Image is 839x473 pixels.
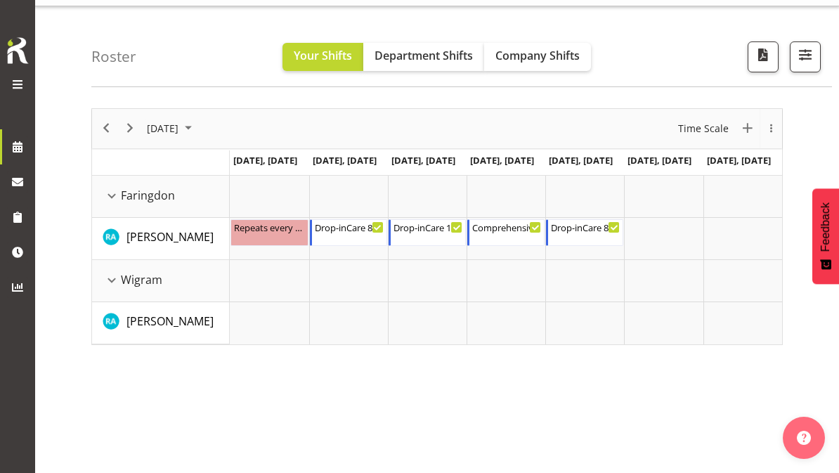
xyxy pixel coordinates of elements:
td: Wigram resource [92,260,230,302]
td: Rachna Anderson resource [92,218,230,260]
span: [DATE], [DATE] [627,154,691,167]
span: [DATE], [DATE] [549,154,613,167]
a: [PERSON_NAME] [126,228,214,245]
button: Feedback - Show survey [812,188,839,284]
span: [DATE] [145,119,180,137]
span: [DATE], [DATE] [313,154,377,167]
div: Drop-inCare 10-6 [394,220,462,234]
h4: Roster [91,48,136,65]
div: next period [118,109,142,148]
div: Rachna Anderson"s event - Repeats every monday - Rachna Anderson Begin From Monday, September 29,... [230,219,308,246]
button: Previous [97,119,116,137]
button: Time Scale [676,119,731,137]
span: [DATE], [DATE] [233,154,297,167]
div: Rachna Anderson"s event - Drop-inCare 8-4 Begin From Friday, October 3, 2025 at 8:00:00 AM GMT+13... [546,219,623,246]
span: [DATE], [DATE] [707,154,771,167]
span: Your Shifts [294,48,352,63]
span: [DATE], [DATE] [470,154,534,167]
div: Timeline Week of October 2, 2025 [91,108,783,345]
span: [PERSON_NAME] [126,313,214,329]
div: previous period [94,109,118,148]
span: [DATE], [DATE] [391,154,455,167]
div: Rachna Anderson"s event - Drop-inCare 8-4 Begin From Tuesday, September 30, 2025 at 8:00:00 AM GM... [310,219,387,246]
span: Faringdon [121,187,175,204]
div: Drop-inCare 8-4 [551,220,620,234]
button: Download a PDF of the roster according to the set date range. [748,41,779,72]
a: [PERSON_NAME] [126,313,214,330]
button: Company Shifts [484,43,591,71]
div: Rachna Anderson"s event - Drop-inCare 10-6 Begin From Wednesday, October 1, 2025 at 10:00:00 AM G... [389,219,466,246]
span: Department Shifts [375,48,473,63]
img: Rosterit icon logo [4,35,32,66]
td: Faringdon resource [92,176,230,218]
button: August 2025 [145,119,198,137]
button: Next [121,119,140,137]
div: October 2025 [142,109,200,148]
button: Department Shifts [363,43,484,71]
table: Timeline Week of October 2, 2025 [230,176,782,344]
button: New Event [739,119,757,137]
div: Drop-inCare 8-4 [315,220,384,234]
div: Rachna Anderson"s event - Comprehensive Consult 10-6 Begin From Thursday, October 2, 2025 at 10:0... [467,219,545,246]
button: Filter Shifts [790,41,821,72]
span: Time Scale [677,119,730,137]
span: Feedback [819,202,832,252]
img: help-xxl-2.png [797,431,811,445]
div: overflow [760,109,782,148]
span: Wigram [121,271,162,288]
div: Repeats every [DATE] - [PERSON_NAME] [234,220,304,234]
td: Rachna Anderson resource [92,302,230,344]
span: [PERSON_NAME] [126,229,214,245]
button: Your Shifts [282,43,363,71]
div: Comprehensive Consult 10-6 [472,220,541,234]
span: Company Shifts [495,48,580,63]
